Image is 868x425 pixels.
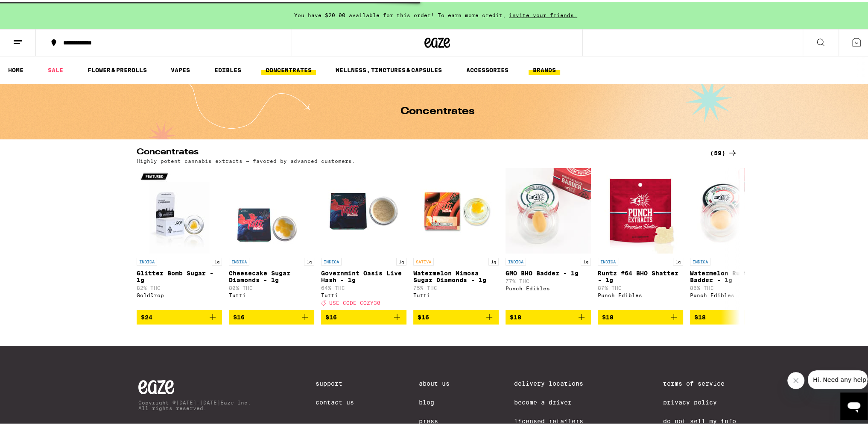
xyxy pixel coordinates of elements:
[488,256,499,264] p: 1g
[141,312,152,319] span: $24
[137,156,355,162] p: Highly potent cannabis extracts — favored by advanced customers.
[690,166,775,308] a: Open page for Watermelon Runtz BHO Badder - 1g from Punch Edibles
[690,291,775,296] div: Punch Edibles
[44,63,67,74] a: SALE
[137,256,157,264] p: INDICA
[229,166,314,308] a: Open page for Cheesecake Sugar Diamonds - 1g from Tutti
[598,283,683,289] p: 87% THC
[694,312,706,319] span: $18
[598,308,683,323] button: Add to bag
[413,166,499,252] img: Tutti - Watermelon Mimosa Sugar Diamonds - 1g
[137,268,222,282] p: Glitter Bomb Sugar - 1g
[321,166,406,252] img: Tutti - Governmint Oasis Live Hash - 1g
[506,308,591,323] button: Add to bag
[598,166,683,308] a: Open page for Runtz #64 BHO Shatter - 1g from Punch Edibles
[413,283,499,289] p: 75% THC
[690,283,775,289] p: 86% THC
[4,63,28,74] a: HOME
[529,63,560,74] a: BRANDS
[233,312,245,319] span: $16
[321,283,406,289] p: 64% THC
[602,312,614,319] span: $18
[329,298,380,304] span: USE CODE COZY30
[137,291,222,296] div: GoldDrop
[581,256,591,264] p: 1g
[663,378,736,385] a: Terms of Service
[137,146,696,156] h2: Concentrates
[506,284,591,289] div: Punch Edibles
[419,378,450,385] a: About Us
[808,369,868,387] iframe: Message from company
[83,63,151,74] a: FLOWER & PREROLLS
[462,63,513,74] a: ACCESSORIES
[229,256,249,264] p: INDICA
[663,397,736,404] a: Privacy Policy
[419,397,450,404] a: Blog
[514,378,599,385] a: Delivery Locations
[506,256,526,264] p: INDICA
[5,6,61,13] span: Hi. Need any help?
[321,308,406,323] button: Add to bag
[138,398,251,409] p: Copyright © [DATE]-[DATE] Eaze Inc. All rights reserved.
[261,63,316,74] a: CONCENTRATES
[506,277,591,282] p: 77% THC
[212,256,222,264] p: 1g
[167,63,194,74] a: VAPES
[137,166,222,308] a: Open page for Glitter Bomb Sugar - 1g from GoldDrop
[321,166,406,308] a: Open page for Governmint Oasis Live Hash - 1g from Tutti
[598,166,683,252] img: Punch Edibles - Runtz #64 BHO Shatter - 1g
[419,416,450,423] a: Press
[663,416,736,423] a: Do Not Sell My Info
[210,63,245,74] a: EDIBLES
[294,11,506,16] span: You have $20.00 available for this order! To earn more credit,
[413,166,499,308] a: Open page for Watermelon Mimosa Sugar Diamonds - 1g from Tutti
[229,291,314,296] div: Tutti
[229,308,314,323] button: Add to bag
[690,256,710,264] p: INDICA
[229,268,314,282] p: Cheesecake Sugar Diamonds - 1g
[418,312,429,319] span: $16
[510,312,521,319] span: $18
[396,256,406,264] p: 1g
[137,308,222,323] button: Add to bag
[840,391,868,418] iframe: Button to launch messaging window
[400,105,474,115] h1: Concentrates
[506,11,580,16] span: invite your friends.
[137,283,222,289] p: 82% THC
[321,291,406,296] div: Tutti
[316,397,354,404] a: Contact Us
[506,268,591,275] p: GMO BHO Badder - 1g
[229,166,314,252] img: Tutti - Cheesecake Sugar Diamonds - 1g
[514,416,599,423] a: Licensed Retailers
[413,291,499,296] div: Tutti
[598,256,618,264] p: INDICA
[321,256,342,264] p: INDICA
[506,166,591,252] img: Punch Edibles - GMO BHO Badder - 1g
[598,291,683,296] div: Punch Edibles
[304,256,314,264] p: 1g
[598,268,683,282] p: Runtz #64 BHO Shatter - 1g
[506,166,591,308] a: Open page for GMO BHO Badder - 1g from Punch Edibles
[413,268,499,282] p: Watermelon Mimosa Sugar Diamonds - 1g
[413,308,499,323] button: Add to bag
[673,256,683,264] p: 1g
[690,268,775,282] p: Watermelon Runtz BHO Badder - 1g
[710,146,738,156] a: (59)
[413,256,434,264] p: SATIVA
[514,397,599,404] a: Become a Driver
[229,283,314,289] p: 80% THC
[690,308,775,323] button: Add to bag
[137,166,222,252] img: GoldDrop - Glitter Bomb Sugar - 1g
[325,312,337,319] span: $16
[316,378,354,385] a: Support
[787,370,804,387] iframe: Close message
[690,166,775,252] img: Punch Edibles - Watermelon Runtz BHO Badder - 1g
[321,268,406,282] p: Governmint Oasis Live Hash - 1g
[331,63,446,74] a: WELLNESS, TINCTURES & CAPSULES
